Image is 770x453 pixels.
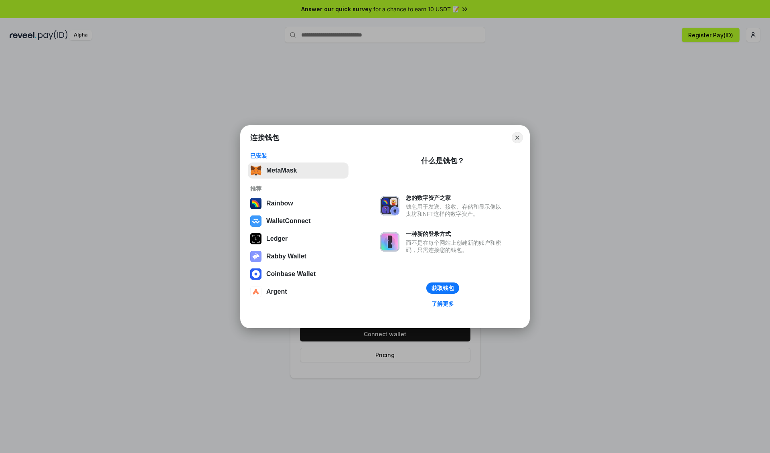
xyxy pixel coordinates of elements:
[266,270,316,278] div: Coinbase Wallet
[250,185,346,192] div: 推荐
[406,230,505,238] div: 一种新的登录方式
[248,248,349,264] button: Rabby Wallet
[250,268,261,280] img: svg+xml,%3Csvg%20width%3D%2228%22%20height%3D%2228%22%20viewBox%3D%220%200%2028%2028%22%20fill%3D...
[248,195,349,211] button: Rainbow
[266,253,306,260] div: Rabby Wallet
[250,198,261,209] img: svg+xml,%3Csvg%20width%3D%22120%22%20height%3D%22120%22%20viewBox%3D%220%200%20120%20120%22%20fil...
[266,200,293,207] div: Rainbow
[380,196,399,215] img: svg+xml,%3Csvg%20xmlns%3D%22http%3A%2F%2Fwww.w3.org%2F2000%2Fsvg%22%20fill%3D%22none%22%20viewBox...
[250,152,346,159] div: 已安装
[250,233,261,244] img: svg+xml,%3Csvg%20xmlns%3D%22http%3A%2F%2Fwww.w3.org%2F2000%2Fsvg%22%20width%3D%2228%22%20height%3...
[426,282,459,294] button: 获取钱包
[421,156,464,166] div: 什么是钱包？
[432,300,454,307] div: 了解更多
[250,215,261,227] img: svg+xml,%3Csvg%20width%3D%2228%22%20height%3D%2228%22%20viewBox%3D%220%200%2028%2028%22%20fill%3D...
[432,284,454,292] div: 获取钱包
[250,133,279,142] h1: 连接钱包
[248,284,349,300] button: Argent
[250,165,261,176] img: svg+xml,%3Csvg%20fill%3D%22none%22%20height%3D%2233%22%20viewBox%3D%220%200%2035%2033%22%20width%...
[266,217,311,225] div: WalletConnect
[266,235,288,242] div: Ledger
[406,194,505,201] div: 您的数字资产之家
[248,266,349,282] button: Coinbase Wallet
[250,286,261,297] img: svg+xml,%3Csvg%20width%3D%2228%22%20height%3D%2228%22%20viewBox%3D%220%200%2028%2028%22%20fill%3D...
[266,167,297,174] div: MetaMask
[248,163,349,179] button: MetaMask
[250,251,261,262] img: svg+xml,%3Csvg%20xmlns%3D%22http%3A%2F%2Fwww.w3.org%2F2000%2Fsvg%22%20fill%3D%22none%22%20viewBox...
[512,132,523,143] button: Close
[406,239,505,254] div: 而不是在每个网站上创建新的账户和密码，只需连接您的钱包。
[266,288,287,295] div: Argent
[380,232,399,252] img: svg+xml,%3Csvg%20xmlns%3D%22http%3A%2F%2Fwww.w3.org%2F2000%2Fsvg%22%20fill%3D%22none%22%20viewBox...
[406,203,505,217] div: 钱包用于发送、接收、存储和显示像以太坊和NFT这样的数字资产。
[427,299,459,309] a: 了解更多
[248,231,349,247] button: Ledger
[248,213,349,229] button: WalletConnect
